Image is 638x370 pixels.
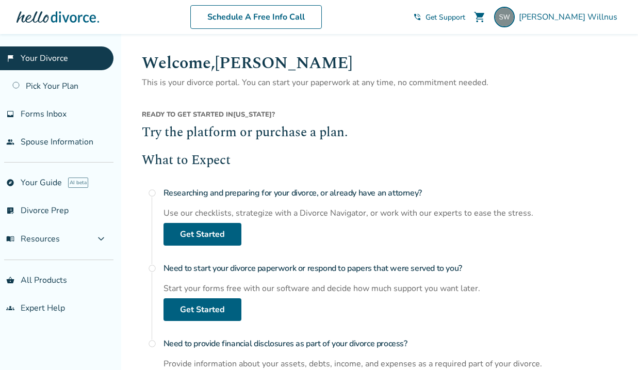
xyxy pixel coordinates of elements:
span: explore [6,179,14,187]
a: phone_in_talkGet Support [413,12,465,22]
span: Resources [6,233,60,245]
span: groups [6,304,14,312]
span: expand_more [95,233,107,245]
a: Get Started [163,298,241,321]
span: Forms Inbox [21,108,67,120]
div: Provide information about your assets, debts, income, and expenses as a required part of your div... [163,358,620,369]
a: Schedule A Free Info Call [190,5,322,29]
h4: Need to start your divorce paperwork or respond to papers that were served to you? [163,258,620,279]
span: radio_button_unchecked [148,264,156,272]
span: menu_book [6,235,14,243]
span: Ready to get started in [142,110,233,119]
h2: What to Expect [142,151,620,171]
span: AI beta [68,178,88,188]
span: shopping_basket [6,276,14,284]
h1: Welcome, [PERSON_NAME] [142,51,620,76]
span: [PERSON_NAME] Willnus [519,11,621,23]
p: This is your divorce portal. You can start your paperwork at any time, no commitment needed. [142,76,620,89]
span: Get Support [426,12,465,22]
span: radio_button_unchecked [148,340,156,348]
span: radio_button_unchecked [148,189,156,197]
div: Use our checklists, strategize with a Divorce Navigator, or work with our experts to ease the str... [163,207,620,219]
div: Start your forms free with our software and decide how much support you want later. [163,283,620,294]
span: people [6,138,14,146]
img: shwrx1@gmail.com [494,7,515,27]
span: flag_2 [6,54,14,62]
span: phone_in_talk [413,13,421,21]
span: inbox [6,110,14,118]
h4: Need to provide financial disclosures as part of your divorce process? [163,333,620,354]
h4: Researching and preparing for your divorce, or already have an attorney? [163,183,620,203]
span: shopping_cart [473,11,486,23]
a: Get Started [163,223,241,246]
div: [US_STATE] ? [142,110,620,123]
span: list_alt_check [6,206,14,215]
iframe: Chat Widget [586,320,638,370]
h2: Try the platform or purchase a plan. [142,123,620,143]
